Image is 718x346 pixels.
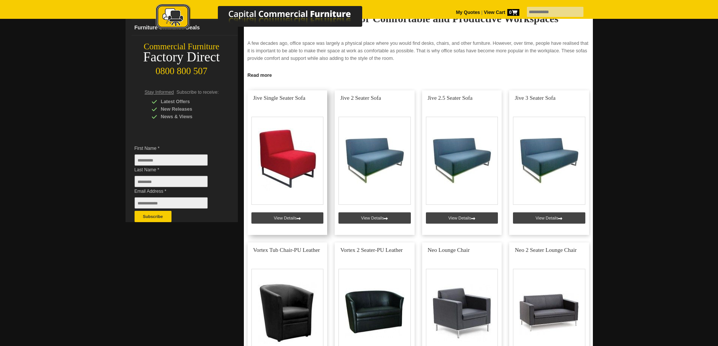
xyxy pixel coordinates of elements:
p: The best thing about office sofas is that they do not take up much space at all! They can be easi... [248,68,589,83]
a: My Quotes [456,10,480,15]
span: First Name * [135,145,219,152]
input: Email Address * [135,197,208,209]
span: Subscribe to receive: [176,90,219,95]
div: News & Views [152,113,223,120]
span: Email Address * [135,187,219,195]
p: A few decades ago, office space was largely a physical place where you would find desks, chairs, ... [248,32,589,62]
span: Stay Informed [145,90,174,95]
div: Commercial Furniture [126,41,238,52]
a: View Cart0 [482,10,519,15]
input: Last Name * [135,176,208,187]
button: Subscribe [135,211,171,222]
div: Latest Offers [152,98,223,105]
img: Capital Commercial Furniture Logo [135,4,399,31]
div: Factory Direct [126,52,238,62]
a: Furniture Clearance Deals [132,20,238,35]
span: 0 [507,9,519,16]
div: 0800 800 507 [126,62,238,76]
strong: View Cart [484,10,519,15]
a: Capital Commercial Furniture Logo [135,4,399,34]
a: Click to read more [244,70,593,79]
div: New Releases [152,105,223,113]
span: Last Name * [135,166,219,174]
input: First Name * [135,154,208,166]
